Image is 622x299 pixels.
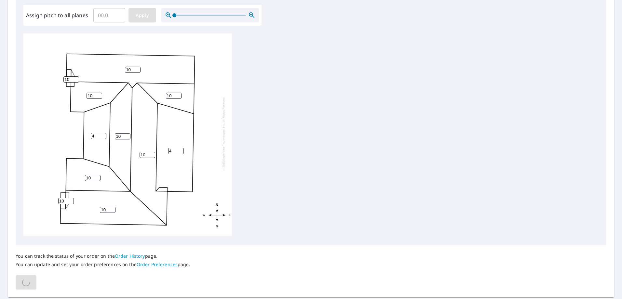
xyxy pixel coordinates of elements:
[134,11,151,19] span: Apply
[16,262,190,267] p: You can update and set your order preferences on the page.
[16,253,190,259] p: You can track the status of your order on the page.
[93,6,125,24] input: 00.0
[115,253,145,259] a: Order History
[26,11,88,19] label: Assign pitch to all planes
[128,8,156,22] button: Apply
[137,261,178,267] a: Order Preferences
